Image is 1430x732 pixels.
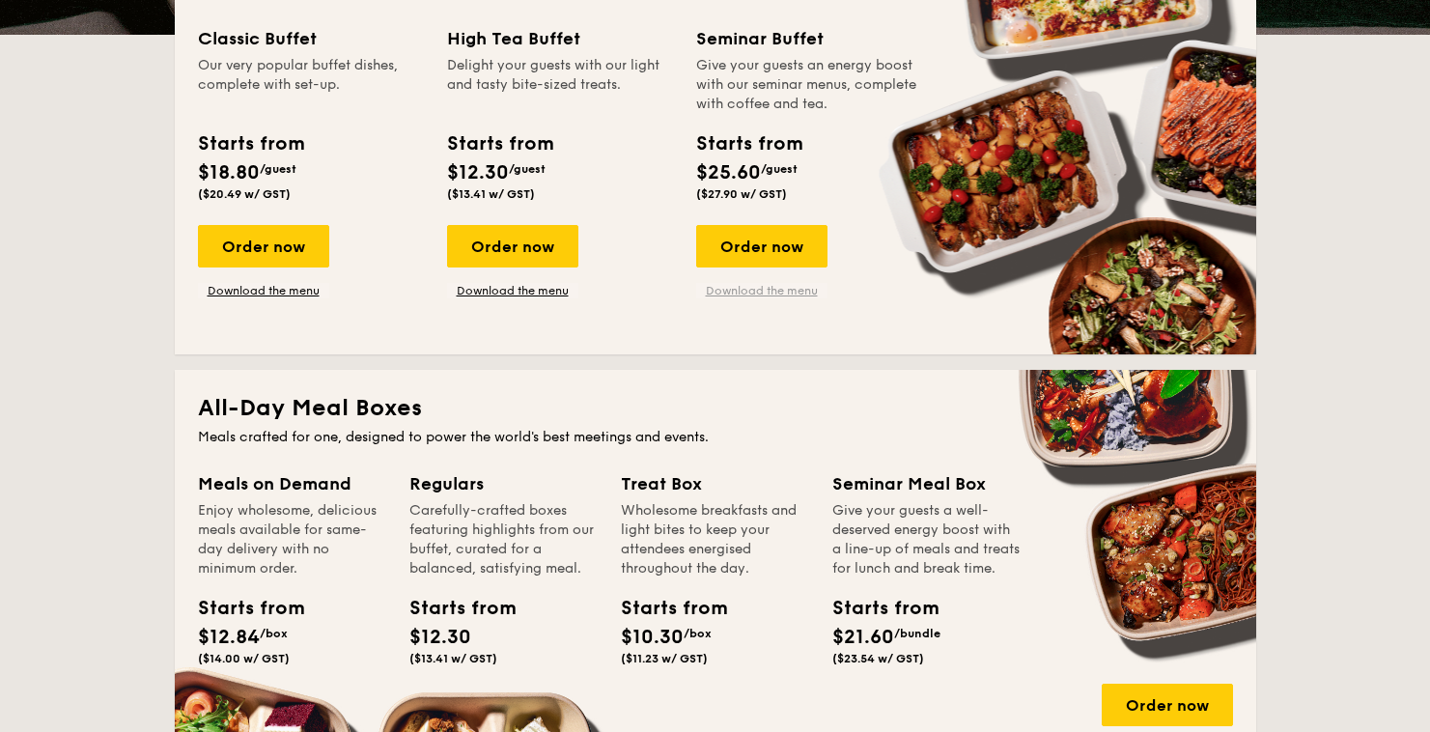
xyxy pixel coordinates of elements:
[696,25,922,52] div: Seminar Buffet
[409,626,471,649] span: $12.30
[198,283,329,298] a: Download the menu
[198,129,303,158] div: Starts from
[409,470,598,497] div: Regulars
[696,56,922,114] div: Give your guests an energy boost with our seminar menus, complete with coffee and tea.
[198,393,1233,424] h2: All-Day Meal Boxes
[260,162,296,176] span: /guest
[621,594,708,623] div: Starts from
[696,129,801,158] div: Starts from
[761,162,798,176] span: /guest
[832,652,924,665] span: ($23.54 w/ GST)
[198,470,386,497] div: Meals on Demand
[447,161,509,184] span: $12.30
[198,652,290,665] span: ($14.00 w/ GST)
[447,56,673,114] div: Delight your guests with our light and tasty bite-sized treats.
[198,25,424,52] div: Classic Buffet
[832,626,894,649] span: $21.60
[198,501,386,578] div: Enjoy wholesome, delicious meals available for same-day delivery with no minimum order.
[198,56,424,114] div: Our very popular buffet dishes, complete with set-up.
[447,129,552,158] div: Starts from
[832,501,1021,578] div: Give your guests a well-deserved energy boost with a line-up of meals and treats for lunch and br...
[198,626,260,649] span: $12.84
[621,626,684,649] span: $10.30
[832,470,1021,497] div: Seminar Meal Box
[894,627,940,640] span: /bundle
[1102,684,1233,726] div: Order now
[832,594,919,623] div: Starts from
[684,627,712,640] span: /box
[447,283,578,298] a: Download the menu
[198,225,329,267] div: Order now
[696,161,761,184] span: $25.60
[198,428,1233,447] div: Meals crafted for one, designed to power the world's best meetings and events.
[409,652,497,665] span: ($13.41 w/ GST)
[509,162,546,176] span: /guest
[447,187,535,201] span: ($13.41 w/ GST)
[696,283,827,298] a: Download the menu
[260,627,288,640] span: /box
[696,187,787,201] span: ($27.90 w/ GST)
[696,225,827,267] div: Order now
[198,594,285,623] div: Starts from
[198,187,291,201] span: ($20.49 w/ GST)
[447,25,673,52] div: High Tea Buffet
[409,594,496,623] div: Starts from
[621,652,708,665] span: ($11.23 w/ GST)
[621,470,809,497] div: Treat Box
[447,225,578,267] div: Order now
[198,161,260,184] span: $18.80
[621,501,809,578] div: Wholesome breakfasts and light bites to keep your attendees energised throughout the day.
[409,501,598,578] div: Carefully-crafted boxes featuring highlights from our buffet, curated for a balanced, satisfying ...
